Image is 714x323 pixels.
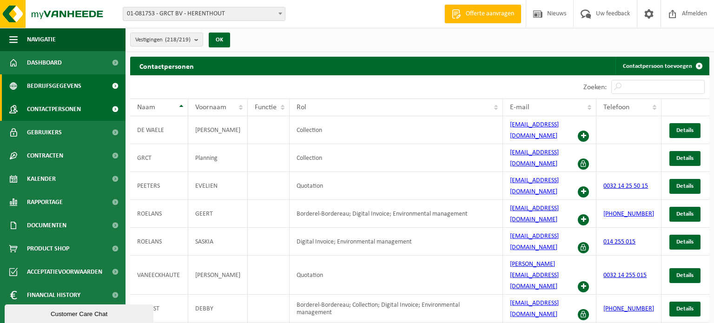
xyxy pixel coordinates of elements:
[510,149,559,167] a: [EMAIL_ADDRESS][DOMAIN_NAME]
[669,302,701,316] a: Details
[669,268,701,283] a: Details
[27,28,56,51] span: Navigatie
[27,191,63,214] span: Rapportage
[135,33,191,47] span: Vestigingen
[669,123,701,138] a: Details
[676,155,694,161] span: Details
[510,261,559,290] a: [PERSON_NAME][EMAIL_ADDRESS][DOMAIN_NAME]
[130,57,203,75] h2: Contactpersonen
[510,177,559,195] a: [EMAIL_ADDRESS][DOMAIN_NAME]
[255,104,277,111] span: Functie
[290,295,503,323] td: Borderel-Bordereau; Collection; Digital Invoice; Environmental management
[669,179,701,194] a: Details
[669,235,701,250] a: Details
[290,200,503,228] td: Borderel-Bordereau; Digital Invoice; Environmental management
[27,98,81,121] span: Contactpersonen
[27,121,62,144] span: Gebruikers
[130,256,188,295] td: VANEECKHAUTE
[463,9,516,19] span: Offerte aanvragen
[27,214,66,237] span: Documenten
[603,238,635,245] a: 014 255 015
[209,33,230,47] button: OK
[130,200,188,228] td: ROELANS
[510,300,559,318] a: [EMAIL_ADDRESS][DOMAIN_NAME]
[5,303,155,323] iframe: chat widget
[188,295,248,323] td: DEBBY
[603,305,654,312] a: [PHONE_NUMBER]
[27,260,102,283] span: Acceptatievoorwaarden
[676,272,694,278] span: Details
[290,172,503,200] td: Quotation
[297,104,306,111] span: Rol
[603,211,654,218] a: [PHONE_NUMBER]
[510,104,529,111] span: E-mail
[290,116,503,144] td: Collection
[27,237,69,260] span: Product Shop
[603,272,647,279] a: 0032 14 255 015
[188,256,248,295] td: [PERSON_NAME]
[290,144,503,172] td: Collection
[290,256,503,295] td: Quotation
[195,104,226,111] span: Voornaam
[188,200,248,228] td: GEERT
[123,7,285,20] span: 01-081753 - GRCT BV - HERENTHOUT
[188,228,248,256] td: SASKIA
[444,5,521,23] a: Offerte aanvragen
[123,7,285,21] span: 01-081753 - GRCT BV - HERENTHOUT
[676,239,694,245] span: Details
[130,144,188,172] td: GRCT
[510,233,559,251] a: [EMAIL_ADDRESS][DOMAIN_NAME]
[130,295,188,323] td: VERBIST
[603,183,648,190] a: 0032 14 25 50 15
[27,144,63,167] span: Contracten
[130,116,188,144] td: DE WAELE
[603,104,629,111] span: Telefoon
[188,116,248,144] td: [PERSON_NAME]
[188,172,248,200] td: EVELIEN
[165,37,191,43] count: (218/219)
[290,228,503,256] td: Digital Invoice; Environmental management
[130,228,188,256] td: ROELANS
[27,167,56,191] span: Kalender
[669,207,701,222] a: Details
[27,74,81,98] span: Bedrijfsgegevens
[188,144,248,172] td: Planning
[676,306,694,312] span: Details
[27,283,80,307] span: Financial History
[676,183,694,189] span: Details
[130,33,203,46] button: Vestigingen(218/219)
[676,127,694,133] span: Details
[27,51,62,74] span: Dashboard
[676,211,694,217] span: Details
[583,84,607,91] label: Zoeken:
[615,57,708,75] a: Contactpersoon toevoegen
[510,205,559,223] a: [EMAIL_ADDRESS][DOMAIN_NAME]
[510,121,559,139] a: [EMAIL_ADDRESS][DOMAIN_NAME]
[137,104,155,111] span: Naam
[130,172,188,200] td: PEETERS
[669,151,701,166] a: Details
